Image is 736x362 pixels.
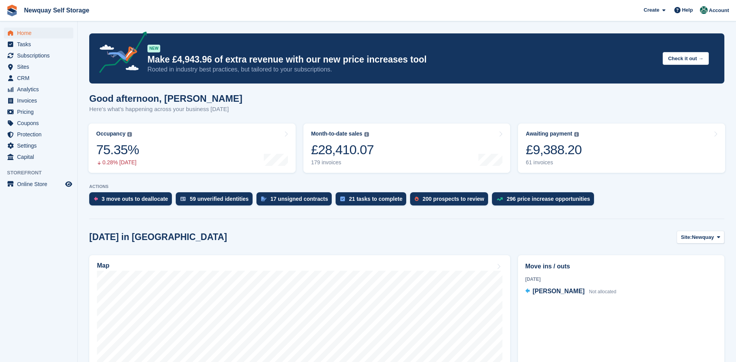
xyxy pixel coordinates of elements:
div: 61 invoices [526,159,582,166]
a: Awaiting payment £9,388.20 61 invoices [518,124,725,173]
div: 75.35% [96,142,139,158]
span: Site: [681,233,692,241]
a: 17 unsigned contracts [256,192,336,209]
span: Home [17,28,64,38]
div: £9,388.20 [526,142,582,158]
a: menu [4,106,73,117]
a: Occupancy 75.35% 0.28% [DATE] [88,124,296,173]
span: Capital [17,151,64,162]
a: menu [4,50,73,61]
div: [DATE] [525,276,717,283]
span: Pricing [17,106,64,117]
div: 21 tasks to complete [349,196,402,202]
h2: Move ins / outs [525,262,717,271]
span: Sites [17,61,64,72]
img: price_increase_opportunities-93ffe204e8149a01c8c9dc8f82e8f89637d9d84a8eef4429ea346261dce0b2c0.svg [497,197,503,201]
div: 200 prospects to review [423,196,484,202]
a: menu [4,84,73,95]
a: menu [4,95,73,106]
a: menu [4,73,73,84]
span: Analytics [17,84,64,95]
span: Tasks [17,39,64,50]
a: menu [4,179,73,190]
span: CRM [17,73,64,84]
h1: Good afternoon, [PERSON_NAME] [89,93,242,104]
span: Online Store [17,179,64,190]
span: Coupons [17,118,64,129]
img: icon-info-grey-7440780725fd019a000dd9b08b2336e03edf1995a4989e88bcd33f0948082b44.svg [127,132,132,137]
button: Site: Newquay [677,231,724,244]
img: icon-info-grey-7440780725fd019a000dd9b08b2336e03edf1995a4989e88bcd33f0948082b44.svg [574,132,579,137]
a: Month-to-date sales £28,410.07 179 invoices [303,124,511,173]
img: move_outs_to_deallocate_icon-f764333ba52eb49d3ac5e1228854f67142a1ed5810a6f6cc68b1a99e826820c5.svg [94,197,98,201]
img: JON [700,6,708,14]
span: Storefront [7,169,77,177]
span: Account [709,7,729,14]
div: Awaiting payment [526,131,572,137]
a: 3 move outs to deallocate [89,192,176,209]
h2: Map [97,262,109,269]
div: 3 move outs to deallocate [102,196,168,202]
span: Invoices [17,95,64,106]
p: Make £4,943.96 of extra revenue with our new price increases tool [147,54,656,65]
a: menu [4,28,73,38]
a: menu [4,39,73,50]
a: 296 price increase opportunities [492,192,598,209]
a: 59 unverified identities [176,192,256,209]
a: [PERSON_NAME] Not allocated [525,287,617,297]
a: Preview store [64,179,73,189]
span: Protection [17,129,64,140]
div: Month-to-date sales [311,131,362,137]
p: Here's what's happening across your business [DATE] [89,105,242,114]
a: 21 tasks to complete [336,192,410,209]
span: Newquay [692,233,714,241]
div: 59 unverified identities [190,196,249,202]
img: stora-icon-8386f47178a22dfd0bd8f6a31ec36ba5ce8667c1dd55bd0f319d3a0aa187defe.svg [6,5,18,16]
h2: [DATE] in [GEOGRAPHIC_DATA] [89,232,227,242]
div: NEW [147,45,160,52]
img: task-75834270c22a3079a89374b754ae025e5fb1db73e45f91037f5363f120a921f8.svg [340,197,345,201]
div: £28,410.07 [311,142,374,158]
span: Not allocated [589,289,616,294]
span: Subscriptions [17,50,64,61]
div: 0.28% [DATE] [96,159,139,166]
a: menu [4,61,73,72]
span: [PERSON_NAME] [533,288,585,294]
img: prospect-51fa495bee0391a8d652442698ab0144808aea92771e9ea1ae160a38d050c398.svg [415,197,419,201]
a: 200 prospects to review [410,192,492,209]
img: price-adjustments-announcement-icon-8257ccfd72463d97f412b2fc003d46551f7dbcb40ab6d574587a9cd5c0d94... [93,31,147,76]
p: Rooted in industry best practices, but tailored to your subscriptions. [147,65,656,74]
a: menu [4,118,73,129]
span: Settings [17,140,64,151]
div: 296 price increase opportunities [507,196,590,202]
span: Create [644,6,659,14]
a: menu [4,151,73,162]
div: 179 invoices [311,159,374,166]
a: menu [4,140,73,151]
div: 17 unsigned contracts [270,196,328,202]
img: icon-info-grey-7440780725fd019a000dd9b08b2336e03edf1995a4989e88bcd33f0948082b44.svg [364,132,369,137]
div: Occupancy [96,131,125,137]
a: Newquay Self Storage [21,4,92,17]
img: contract_signature_icon-13c848040528278c33f63329250d36e43548de30e8caae1d1a13099fd9432cc5.svg [261,197,267,201]
span: Help [682,6,693,14]
p: ACTIONS [89,184,724,189]
button: Check it out → [663,52,709,65]
img: verify_identity-adf6edd0f0f0b5bbfe63781bf79b02c33cf7c696d77639b501bdc392416b5a36.svg [180,197,186,201]
a: menu [4,129,73,140]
